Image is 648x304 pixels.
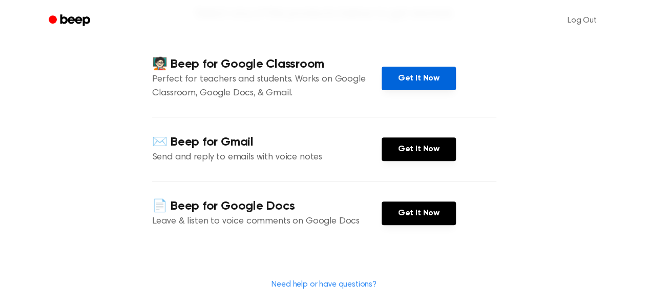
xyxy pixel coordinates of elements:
a: Get It Now [382,67,456,90]
a: Get It Now [382,201,456,225]
p: Send and reply to emails with voice notes [152,151,382,165]
a: Need help or have questions? [271,280,377,289]
h4: 📄 Beep for Google Docs [152,198,382,215]
h4: 🧑🏻‍🏫 Beep for Google Classroom [152,56,382,73]
a: Beep [41,11,99,31]
h4: ✉️ Beep for Gmail [152,134,382,151]
p: Leave & listen to voice comments on Google Docs [152,215,382,229]
p: Perfect for teachers and students. Works on Google Classroom, Google Docs, & Gmail. [152,73,382,100]
a: Log Out [557,8,607,33]
a: Get It Now [382,137,456,161]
